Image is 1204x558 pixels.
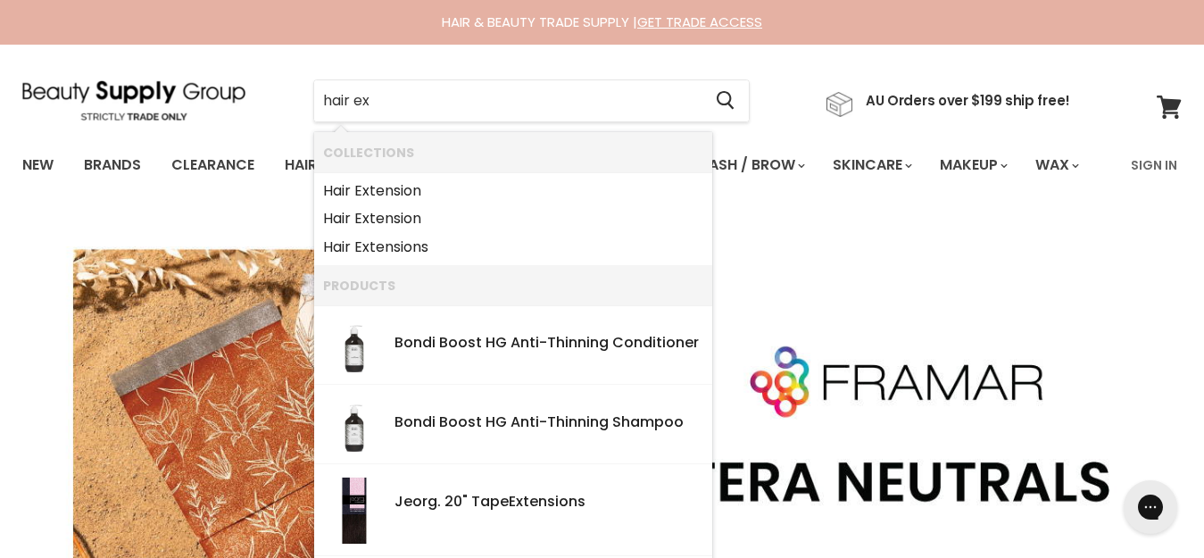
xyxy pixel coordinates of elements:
li: Collections: Hair Extensions [314,233,712,266]
a: New [9,146,67,184]
a: Wax [1022,146,1090,184]
a: Haircare [271,146,375,184]
li: Collections: Hair Extension [314,172,712,205]
b: Ex [354,237,370,257]
b: Ex [354,180,370,201]
a: tension [323,177,703,205]
div: Bondi Boost HG Anti-Thinning Conditioner [394,335,703,354]
b: Ex [509,491,523,512]
a: tension [323,204,703,233]
a: Makeup [926,146,1018,184]
ul: Main menu [9,139,1107,191]
a: Lash / Brow [688,146,816,184]
img: Number-1B_200x.jpg [329,473,379,548]
li: Products: Jeorg. 20" Tape Extensions [314,464,712,556]
li: Products [314,265,712,305]
a: Sign In [1120,146,1188,184]
img: BB_P_11_200x.jpg [323,314,386,377]
li: Products: Bondi Boost HG Anti-Thinning Conditioner [314,305,712,385]
a: GET TRADE ACCESS [637,12,762,31]
b: Ex [354,208,370,229]
img: BB_P_12_200x.jpg [323,394,386,456]
a: Clearance [158,146,268,184]
a: Skincare [819,146,923,184]
iframe: Gorgias live chat messenger [1115,474,1186,540]
input: Search [314,80,702,121]
a: tensions [323,233,703,262]
li: Collections: Hair Extension [314,204,712,233]
b: Hair [323,180,351,201]
form: Product [313,79,750,122]
button: Search [702,80,749,121]
b: Hair [323,237,351,257]
li: Collections [314,132,712,172]
li: Products: Bondi Boost HG Anti-Thinning Shampoo [314,385,712,464]
a: Brands [71,146,154,184]
div: Jeorg. 20" Tape tensions [394,494,703,512]
div: Bondi Boost HG Anti-Thinning Shampoo [394,414,703,433]
b: Hair [323,208,351,229]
